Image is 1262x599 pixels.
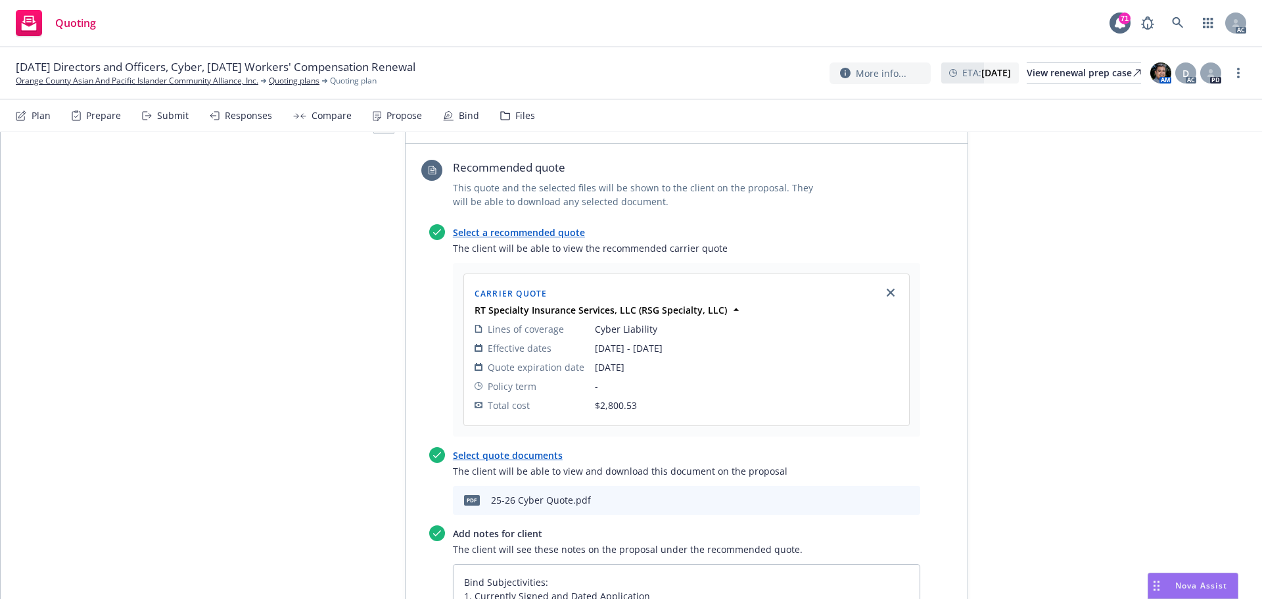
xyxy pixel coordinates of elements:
div: Files [515,110,535,121]
span: ETA : [962,66,1011,80]
button: preview file [882,492,894,508]
span: Policy term [488,379,536,393]
div: 71 [1119,12,1131,24]
span: The client will see these notes on the proposal under the recommended quote. [453,542,920,556]
strong: RT Specialty Insurance Services, LLC (RSG Specialty, LLC) [475,304,727,316]
div: Responses [225,110,272,121]
span: Lines of coverage [488,322,564,336]
strong: [DATE] [981,66,1011,79]
button: More info... [830,62,931,84]
a: Quoting [11,5,101,41]
div: Drag to move [1148,573,1165,598]
span: This quote and the selected files will be shown to the client on the proposal. They will be able ... [453,181,828,208]
span: More info... [856,66,906,80]
button: Nova Assist [1148,573,1238,599]
a: Switch app [1195,10,1221,36]
div: Propose [386,110,422,121]
button: download file [861,492,872,508]
span: [DATE] [595,360,899,374]
div: Submit [157,110,189,121]
span: Quoting plan [330,75,377,87]
span: Recommended quote [453,160,828,176]
span: Nova Assist [1175,580,1227,591]
a: View renewal prep case [1027,62,1141,84]
span: Carrier Quote [475,288,548,299]
span: Quoting [55,18,96,28]
a: more [1230,65,1246,81]
img: photo [1150,62,1171,84]
div: Plan [32,110,51,121]
span: Cyber Liability [595,322,899,336]
a: Add notes for client [453,527,542,540]
span: Total cost [488,398,530,412]
div: 25-26 Cyber Quote.pdf [491,493,591,507]
a: Select quote documents [453,449,563,462]
div: Bind [459,110,479,121]
span: [DATE] Directors and Officers, Cyber, [DATE] Workers' Compensation Renewal [16,59,415,75]
div: View renewal prep case [1027,63,1141,83]
span: - [595,379,899,393]
span: pdf [464,495,480,505]
a: Select a recommended quote [453,226,585,239]
span: The client will be able to view the recommended carrier quote [453,241,920,255]
a: Orange County Asian And Pacific Islander Community Alliance, Inc. [16,75,258,87]
span: The client will be able to view and download this document on the proposal [453,464,920,478]
span: D [1182,66,1189,80]
a: Report a Bug [1134,10,1161,36]
span: $2,800.53 [595,399,637,412]
span: Quote expiration date [488,360,584,374]
a: Search [1165,10,1191,36]
div: Prepare [86,110,121,121]
div: Compare [312,110,352,121]
button: archive file [904,492,915,508]
a: close [883,285,899,300]
span: Effective dates [488,341,551,355]
span: [DATE] - [DATE] [595,341,899,355]
a: Quoting plans [269,75,319,87]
